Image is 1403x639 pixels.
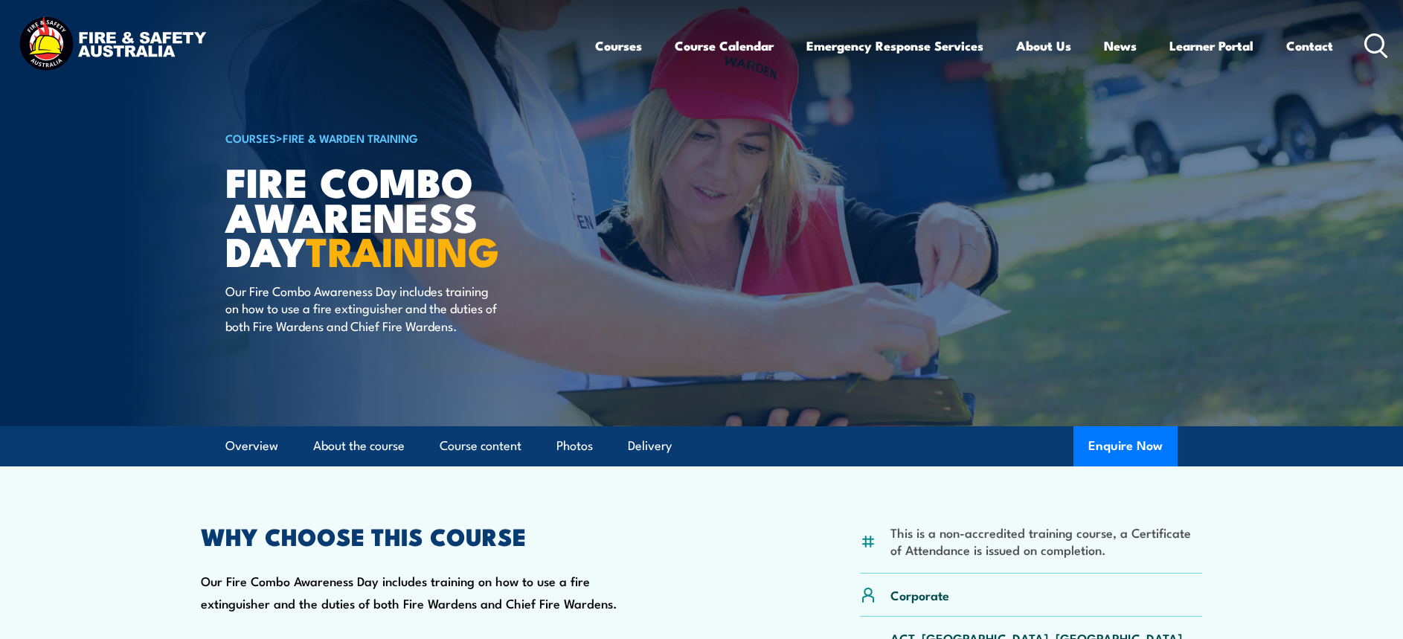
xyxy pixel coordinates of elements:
[201,525,635,546] h2: WHY CHOOSE THIS COURSE
[440,426,521,466] a: Course content
[225,164,593,268] h1: Fire Combo Awareness Day
[225,282,497,334] p: Our Fire Combo Awareness Day includes training on how to use a fire extinguisher and the duties o...
[628,426,672,466] a: Delivery
[675,26,774,65] a: Course Calendar
[556,426,593,466] a: Photos
[890,586,949,603] p: Corporate
[225,129,593,147] h6: >
[1286,26,1333,65] a: Contact
[225,426,278,466] a: Overview
[595,26,642,65] a: Courses
[1016,26,1071,65] a: About Us
[225,129,276,146] a: COURSES
[1104,26,1137,65] a: News
[283,129,418,146] a: Fire & Warden Training
[1073,426,1178,466] button: Enquire Now
[306,219,499,280] strong: TRAINING
[313,426,405,466] a: About the course
[1169,26,1253,65] a: Learner Portal
[806,26,983,65] a: Emergency Response Services
[890,524,1202,559] li: This is a non-accredited training course, a Certificate of Attendance is issued on completion.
